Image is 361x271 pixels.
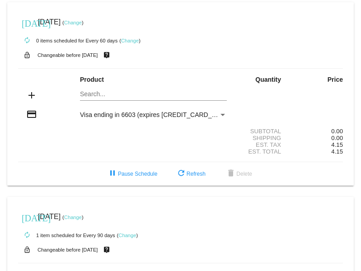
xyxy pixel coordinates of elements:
mat-icon: pause [107,168,118,179]
span: Delete [225,171,252,177]
mat-select: Payment Method [80,111,227,118]
div: Subtotal [234,128,289,135]
mat-icon: add [26,90,37,101]
small: ( ) [62,215,84,220]
span: 4.15 [331,141,343,148]
small: ( ) [119,38,141,43]
button: Pause Schedule [100,166,164,182]
div: Est. Tax [234,141,289,148]
small: ( ) [62,20,84,25]
a: Change [64,20,82,25]
small: ( ) [117,233,138,238]
mat-icon: lock_open [22,49,33,61]
mat-icon: [DATE] [22,212,33,223]
mat-icon: delete [225,168,236,179]
span: 0.00 [331,135,343,141]
div: 0.00 [289,128,343,135]
a: Change [118,233,136,238]
small: 0 items scheduled for Every 60 days [18,38,117,43]
mat-icon: autorenew [22,35,33,46]
a: Change [121,38,139,43]
span: 4.15 [331,148,343,155]
mat-icon: credit_card [26,109,37,120]
strong: Price [328,76,343,83]
mat-icon: live_help [101,49,112,61]
span: Pause Schedule [107,171,157,177]
strong: Product [80,76,104,83]
a: Change [64,215,82,220]
div: Est. Total [234,148,289,155]
mat-icon: lock_open [22,244,33,256]
mat-icon: autorenew [22,230,33,241]
mat-icon: refresh [176,168,187,179]
mat-icon: live_help [101,244,112,256]
strong: Quantity [255,76,281,83]
small: Changeable before [DATE] [38,52,98,58]
small: 1 item scheduled for Every 90 days [18,233,115,238]
button: Delete [218,166,259,182]
input: Search... [80,91,227,98]
span: Visa ending in 6603 (expires [CREDIT_CARD_DATA]) [80,111,231,118]
button: Refresh [169,166,213,182]
mat-icon: [DATE] [22,17,33,28]
span: Refresh [176,171,206,177]
div: Shipping [234,135,289,141]
small: Changeable before [DATE] [38,247,98,252]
